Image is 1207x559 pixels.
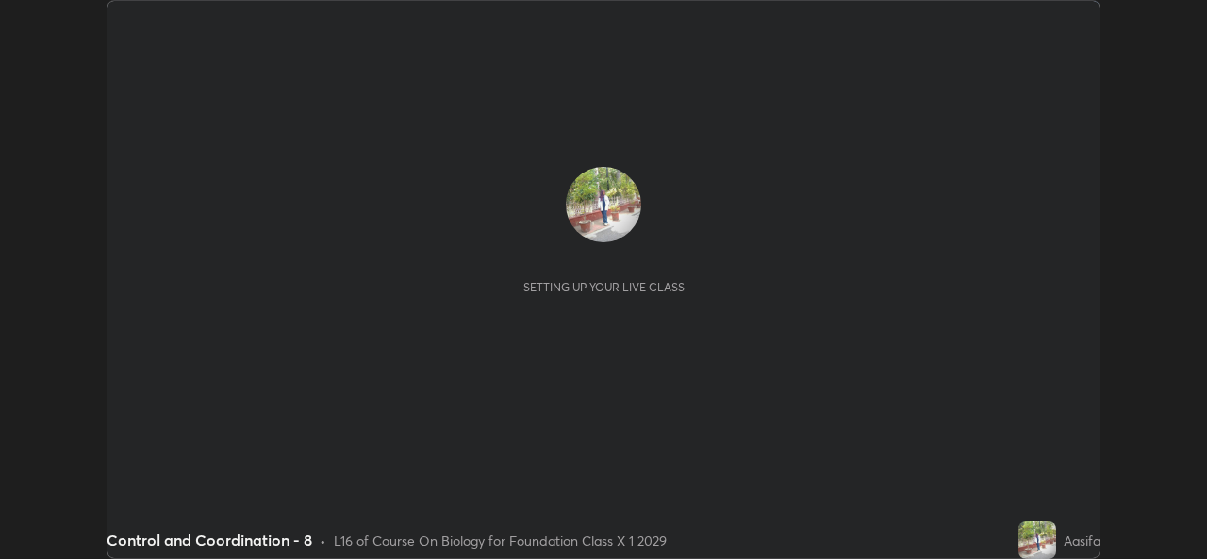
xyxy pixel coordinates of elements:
div: Control and Coordination - 8 [107,529,312,551]
div: Aasifa [1064,531,1100,551]
div: L16 of Course On Biology for Foundation Class X 1 2029 [334,531,667,551]
img: 059184d3a5954eb69744c9d97b37cbba.jpg [1018,521,1056,559]
div: • [320,531,326,551]
img: 059184d3a5954eb69744c9d97b37cbba.jpg [566,167,641,242]
div: Setting up your live class [523,280,685,294]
